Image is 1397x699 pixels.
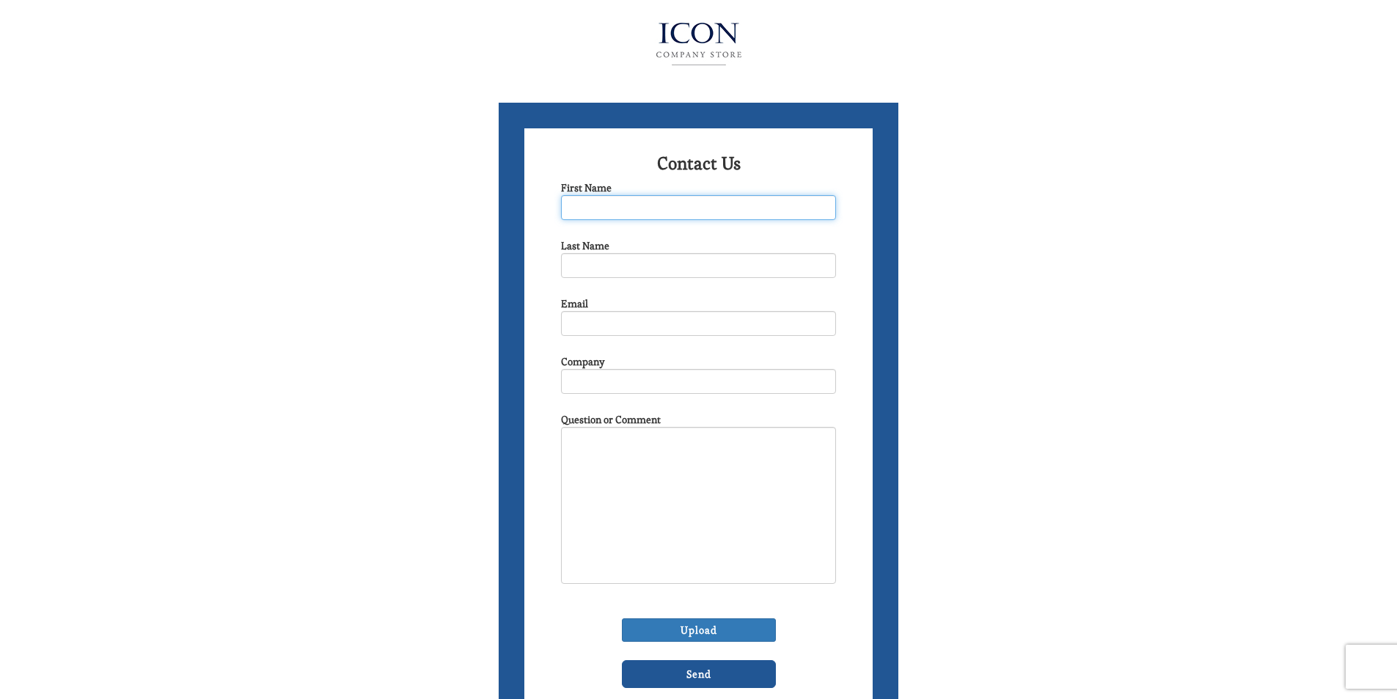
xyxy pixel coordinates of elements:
[561,354,605,369] label: Company
[561,238,609,253] label: Last Name
[561,180,612,195] label: First Name
[561,412,661,427] label: Question or Comment
[561,296,588,311] label: Email
[622,660,776,688] input: Send
[561,154,836,173] h2: Contact Us
[622,618,776,642] label: Upload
